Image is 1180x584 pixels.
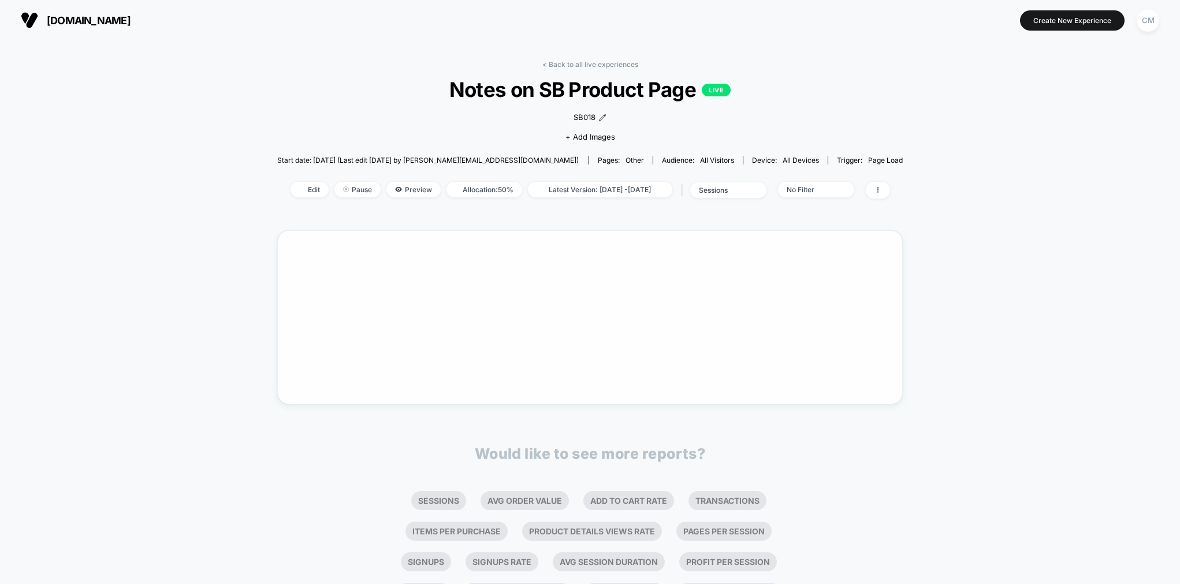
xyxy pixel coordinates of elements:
li: Transactions [688,491,766,510]
span: Latest Version: [DATE] - [DATE] [528,182,672,197]
span: All Visitors [700,156,734,164]
span: Page Load [868,156,903,164]
div: Pages: [598,156,644,164]
span: Notes on SB Product Page [308,77,872,102]
li: Pages Per Session [676,522,772,541]
p: Would like to see more reports? [475,445,706,462]
button: Create New Experience [1020,10,1125,31]
li: Profit Per Session [679,552,777,571]
button: CM [1133,9,1163,32]
div: Trigger: [837,156,903,164]
li: Items Per Purchase [405,522,508,541]
span: Start date: [DATE] (Last edit [DATE] by [PERSON_NAME][EMAIL_ADDRESS][DOMAIN_NAME]) [277,156,579,164]
a: < Back to all live experiences [542,60,638,69]
img: Visually logo [21,12,38,29]
div: sessions [699,186,745,194]
span: Edit [291,182,329,197]
li: Avg Order Value [481,491,569,510]
li: Sessions [411,491,466,510]
div: Audience: [662,156,734,164]
li: Avg Session Duration [553,552,665,571]
span: Device: [743,156,828,164]
div: No Filter [787,185,833,194]
span: + Add Images [565,132,615,141]
li: Signups [401,552,451,571]
span: [DOMAIN_NAME] [47,14,131,27]
div: CM [1137,9,1159,32]
span: Allocation: 50% [446,182,522,197]
span: | [678,182,690,199]
li: Add To Cart Rate [583,491,674,510]
span: SB018 [574,112,595,123]
img: end [343,186,349,192]
p: LIVE [702,84,731,96]
span: Pause [334,182,381,197]
span: other [626,156,644,164]
li: Signups Rate [466,552,538,571]
button: [DOMAIN_NAME] [17,11,134,29]
span: Preview [386,182,441,197]
li: Product Details Views Rate [522,522,662,541]
span: all devices [783,156,819,164]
